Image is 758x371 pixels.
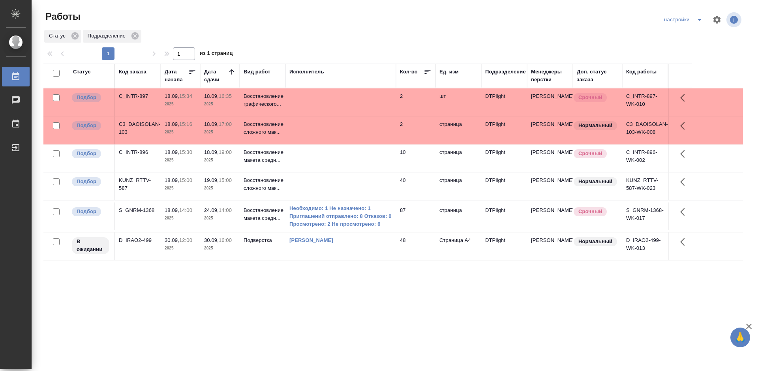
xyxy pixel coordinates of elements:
[119,236,157,244] div: D_IRAO2-499
[204,68,228,84] div: Дата сдачи
[165,214,196,222] p: 2025
[44,30,81,43] div: Статус
[481,116,527,144] td: DTPlight
[88,32,128,40] p: Подразделение
[219,149,232,155] p: 19:00
[244,92,281,108] p: Восстановление графического...
[730,328,750,347] button: 🙏
[435,172,481,200] td: страница
[726,12,743,27] span: Посмотреть информацию
[204,244,236,252] p: 2025
[119,176,157,192] div: KUNZ_RTTV-587
[219,121,232,127] p: 17:00
[244,206,281,222] p: Восстановление макета средн...
[622,202,668,230] td: S_GNRM-1368-WK-017
[165,237,179,243] p: 30.09,
[219,93,232,99] p: 16:35
[578,178,612,185] p: Нормальный
[119,92,157,100] div: C_INTR-897
[734,329,747,346] span: 🙏
[179,207,192,213] p: 14:00
[165,244,196,252] p: 2025
[71,92,110,103] div: Можно подбирать исполнителей
[204,214,236,222] p: 2025
[622,88,668,116] td: C_INTR-897-WK-010
[435,202,481,230] td: страница
[179,121,192,127] p: 15:16
[244,120,281,136] p: Восстановление сложного мак...
[119,68,146,76] div: Код заказа
[675,116,694,135] button: Здесь прячутся важные кнопки
[675,172,694,191] button: Здесь прячутся важные кнопки
[204,177,219,183] p: 19.09,
[165,68,188,84] div: Дата начала
[396,232,435,260] td: 48
[119,120,157,136] div: C3_DAOISOLAN-103
[578,150,602,157] p: Срочный
[531,120,569,128] p: [PERSON_NAME]
[531,148,569,156] p: [PERSON_NAME]
[219,177,232,183] p: 15:00
[439,68,459,76] div: Ед. изм
[71,148,110,159] div: Можно подбирать исполнителей
[204,121,219,127] p: 18.09,
[165,128,196,136] p: 2025
[435,88,481,116] td: шт
[71,206,110,217] div: Можно подбирать исполнителей
[289,237,333,243] a: [PERSON_NAME]
[165,184,196,192] p: 2025
[400,68,418,76] div: Кол-во
[165,100,196,108] p: 2025
[204,128,236,136] p: 2025
[622,172,668,200] td: KUNZ_RTTV-587-WK-023
[675,144,694,163] button: Здесь прячутся важные кнопки
[77,178,96,185] p: Подбор
[289,68,324,76] div: Исполнитель
[289,204,392,228] a: Необходимо: 1 Не назначено: 1 Приглашений отправлено: 8 Отказов: 0 Просмотрено: 2 Не просмотрено: 6
[219,237,232,243] p: 16:00
[204,93,219,99] p: 18.09,
[481,172,527,200] td: DTPlight
[49,32,68,40] p: Статус
[396,116,435,144] td: 2
[77,150,96,157] p: Подбор
[179,177,192,183] p: 15:00
[485,68,526,76] div: Подразделение
[675,202,694,221] button: Здесь прячутся важные кнопки
[119,206,157,214] div: S_GNRM-1368
[435,116,481,144] td: страница
[244,148,281,164] p: Восстановление макета средн...
[219,207,232,213] p: 14:00
[77,208,96,215] p: Подбор
[71,176,110,187] div: Можно подбирать исполнителей
[531,176,569,184] p: [PERSON_NAME]
[675,88,694,107] button: Здесь прячутся важные кнопки
[707,10,726,29] span: Настроить таблицу
[662,13,707,26] div: split button
[165,149,179,155] p: 18.09,
[578,208,602,215] p: Срочный
[531,68,569,84] div: Менеджеры верстки
[119,148,157,156] div: C_INTR-896
[204,156,236,164] p: 2025
[165,207,179,213] p: 18.09,
[396,172,435,200] td: 40
[531,206,569,214] p: [PERSON_NAME]
[179,93,192,99] p: 15:34
[204,184,236,192] p: 2025
[204,100,236,108] p: 2025
[578,122,612,129] p: Нормальный
[204,149,219,155] p: 18.09,
[622,144,668,172] td: C_INTR-896-WK-002
[578,238,612,245] p: Нормальный
[83,30,141,43] div: Подразделение
[244,68,270,76] div: Вид работ
[435,232,481,260] td: Страница А4
[165,177,179,183] p: 18.09,
[531,236,569,244] p: [PERSON_NAME]
[77,238,105,253] p: В ожидании
[578,94,602,101] p: Срочный
[244,176,281,192] p: Восстановление сложного мак...
[577,68,618,84] div: Доп. статус заказа
[481,88,527,116] td: DTPlight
